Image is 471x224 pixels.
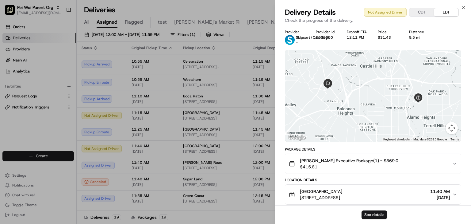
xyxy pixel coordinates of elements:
span: [PERSON_NAME] Executive Package(1) - $369.0 [300,158,398,164]
span: [DATE] [430,195,450,201]
div: Provider Id [316,29,337,34]
button: See all [95,78,112,86]
div: 9.5 mi [409,35,430,40]
img: 1736555255976-a54dd68f-1ca7-489b-9aae-adbdc363a1c4 [6,58,17,69]
span: [STREET_ADDRESS] [300,195,342,201]
img: Google [287,134,307,142]
div: Provider [285,29,306,34]
img: 1736555255976-a54dd68f-1ca7-489b-9aae-adbdc363a1c4 [12,95,17,100]
button: EDT [434,8,458,16]
img: profile_skipcart_partner.png [285,35,295,45]
img: Brittany Newman [6,89,16,99]
button: See details [362,210,387,219]
a: Terms [450,138,459,141]
span: Map data ©2025 Google [413,138,447,141]
img: 1736555255976-a54dd68f-1ca7-489b-9aae-adbdc363a1c4 [12,112,17,117]
button: Keyboard shortcuts [383,137,410,142]
div: Start new chat [28,58,101,65]
div: Package Details [285,147,461,152]
a: 📗Knowledge Base [4,135,49,146]
button: CDT [409,8,434,16]
span: [DATE] [54,112,67,116]
span: API Documentation [58,137,98,143]
img: Nash [6,6,18,18]
div: 📗 [6,138,11,143]
img: 8016278978528_b943e370aa5ada12b00a_72.png [13,58,24,69]
a: Powered byPylon [43,152,74,157]
div: Price [378,29,399,34]
span: Delivery Details [285,7,336,17]
div: Location Details [285,178,461,183]
div: 12:11 PM [347,35,368,40]
button: Start new chat [104,60,112,68]
div: We're available if you need us! [28,65,84,69]
span: [PERSON_NAME] [19,112,50,116]
span: Knowledge Base [12,137,47,143]
span: [DATE] [54,95,67,100]
div: $31.43 [378,35,399,40]
button: [PERSON_NAME] Executive Package(1) - $369.0$415.81 [285,154,461,174]
div: Dropoff ETA [347,29,368,34]
div: Distance [409,29,430,34]
span: [GEOGRAPHIC_DATA] [300,188,342,195]
span: • [51,112,53,116]
span: Pylon [61,152,74,157]
p: Check the progress of the delivery. [285,17,461,23]
button: Map camera controls [446,122,458,134]
span: - [296,40,298,45]
div: Past conversations [6,80,41,84]
span: 11:40 AM [430,188,450,195]
div: 💻 [52,138,57,143]
span: $415.81 [300,164,398,170]
span: • [51,95,53,100]
button: 5033650 [316,35,333,40]
a: Open this area in Google Maps (opens a new window) [287,134,307,142]
input: Clear [16,39,101,46]
a: 💻API Documentation [49,135,101,146]
span: [PERSON_NAME] [19,95,50,100]
img: Masood Aslam [6,106,16,116]
span: Skipcart (Catering) [296,35,329,40]
p: Welcome 👋 [6,24,112,34]
button: [GEOGRAPHIC_DATA][STREET_ADDRESS]11:40 AM[DATE] [285,185,461,204]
